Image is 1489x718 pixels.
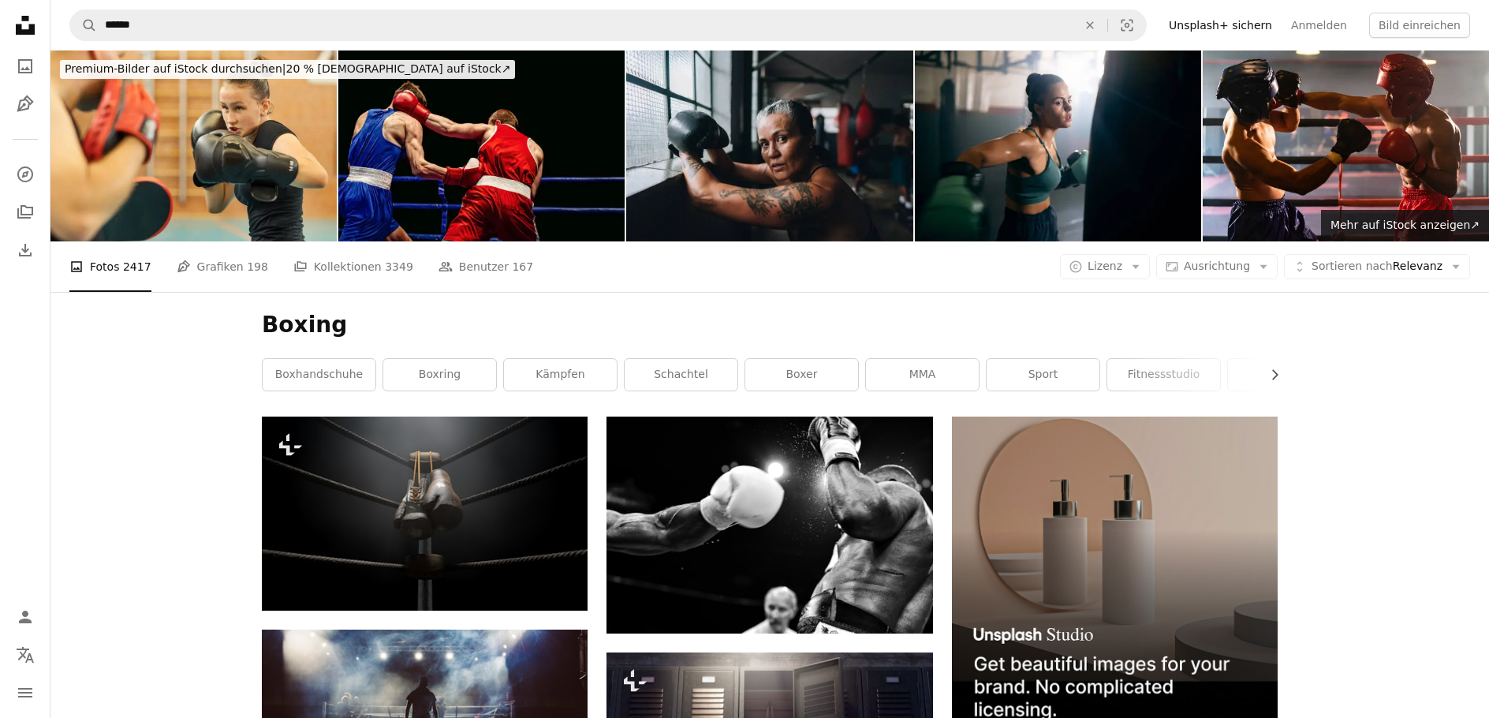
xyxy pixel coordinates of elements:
[1312,259,1442,275] span: Relevanz
[1312,260,1393,272] span: Sortieren nach
[9,159,41,190] a: Entdecken
[1228,359,1341,391] a: Boxhalle
[9,88,41,120] a: Grafiken
[1282,13,1357,38] a: Anmelden
[9,639,41,671] button: Sprache
[50,50,337,241] img: Teenage Kämpfer Mädchen und Trainer in einem öffentlichen Fitness-Studio
[1284,254,1470,279] button: Sortieren nachRelevanz
[438,241,533,292] a: Benutzer 167
[247,258,268,275] span: 198
[625,359,737,391] a: Schachtel
[65,62,510,75] span: 20 % [DEMOGRAPHIC_DATA] auf iStock ↗
[1159,13,1282,38] a: Unsplash+ sichern
[987,359,1099,391] a: Sport
[1060,254,1150,279] button: Lizenz
[866,359,979,391] a: MMA
[504,359,617,391] a: kämpfen
[1330,219,1480,231] span: Mehr auf iStock anzeigen ↗
[69,9,1147,41] form: Finden Sie Bildmaterial auf der ganzen Webseite
[9,196,41,228] a: Kollektionen
[338,50,625,241] img: Boxer, die Im Ring Kämpfen
[1107,359,1220,391] a: Fitnessstudio
[9,50,41,82] a: Fotos
[1108,10,1146,40] button: Visuelle Suche
[383,359,496,391] a: Boxring
[1088,260,1122,272] span: Lizenz
[626,50,912,241] img: Porträt einer müden Boxerin in einem Boxstudio
[512,258,533,275] span: 167
[263,359,375,391] a: Boxhandschuhe
[1321,210,1489,241] a: Mehr auf iStock anzeigen↗
[915,50,1201,241] img: Junge Frau, mit Boxhandschuhen, boxt den Boxsack, während sie im Fitnessstudio Kickboxen übt
[1156,254,1278,279] button: Ausrichtung
[50,50,524,88] a: Premium-Bilder auf iStock durchsuchen|20 % [DEMOGRAPHIC_DATA] auf iStock↗
[262,506,588,520] a: Eine Nahaufnahme der Ecke eines alten Vintage-Boxrings, umgeben von Seilen, die von einem Scheinw...
[745,359,858,391] a: Boxer
[177,241,268,292] a: Grafiken 198
[1260,359,1278,391] button: Liste nach rechts verschieben
[262,311,1278,339] h1: Boxing
[1369,13,1470,38] button: Bild einreichen
[9,234,41,266] a: Bisherige Downloads
[65,62,286,75] span: Premium-Bilder auf iStock durchsuchen |
[293,241,413,292] a: Kollektionen 3349
[262,417,588,611] img: Eine Nahaufnahme der Ecke eines alten Vintage-Boxrings, umgeben von Seilen, die von einem Scheinw...
[70,10,97,40] button: Unsplash suchen
[1184,260,1250,272] span: Ausrichtung
[9,677,41,709] button: Menü
[385,258,413,275] span: 3349
[606,518,932,532] a: Linker Haken in einem Boxkampf
[1073,10,1107,40] button: Löschen
[1203,50,1489,241] img: Two athletic and muscular body boxer with safety helmet on boxing match. Impetus
[606,417,932,633] img: Linker Haken in einem Boxkampf
[9,601,41,633] a: Anmelden / Registrieren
